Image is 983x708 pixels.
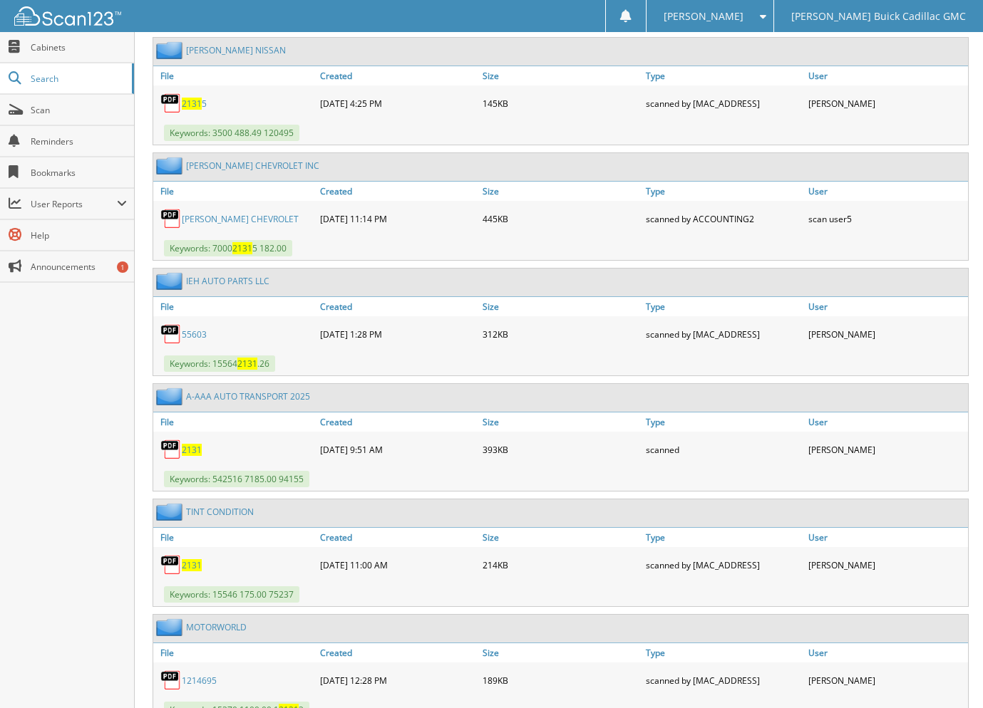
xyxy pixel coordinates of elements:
[14,6,121,26] img: scan123-logo-white.svg
[479,643,642,662] a: Size
[642,89,806,118] div: scanned by [MAC_ADDRESS]
[31,198,117,210] span: User Reports
[805,528,968,547] a: User
[186,390,310,402] a: A-AAA AUTO TRANSPORT 2025
[31,104,127,116] span: Scan
[182,444,202,456] a: 2131
[182,98,207,110] a: 21315
[182,98,202,110] span: 2131
[156,387,186,405] img: folder2.png
[182,675,217,687] a: 1214695
[316,89,480,118] div: [DATE] 4:25 PM
[479,204,642,233] div: 445KB
[232,242,252,254] span: 2131
[156,41,186,59] img: folder2.png
[316,643,480,662] a: Created
[160,323,182,345] img: PDF.png
[31,261,127,273] span: Announcements
[479,66,642,85] a: Size
[642,297,806,316] a: Type
[805,435,968,464] div: [PERSON_NAME]
[316,204,480,233] div: [DATE] 11:14 PM
[31,73,125,85] span: Search
[316,551,480,579] div: [DATE] 11:00 AM
[153,182,316,201] a: File
[153,297,316,316] a: File
[805,412,968,432] a: User
[153,66,316,85] a: File
[164,471,309,487] span: Keywords: 542516 7185.00 94155
[316,435,480,464] div: [DATE] 9:51 AM
[664,12,743,21] span: [PERSON_NAME]
[182,213,299,225] a: [PERSON_NAME] CHEVROLET
[316,528,480,547] a: Created
[316,182,480,201] a: Created
[479,182,642,201] a: Size
[805,89,968,118] div: [PERSON_NAME]
[31,135,127,147] span: Reminders
[479,435,642,464] div: 393KB
[479,412,642,432] a: Size
[316,297,480,316] a: Created
[182,328,207,340] a: 55603
[237,358,257,370] span: 2131
[805,666,968,694] div: [PERSON_NAME]
[316,666,480,694] div: [DATE] 12:28 PM
[316,320,480,348] div: [DATE] 1:28 PM
[805,66,968,85] a: User
[642,320,806,348] div: scanned by [MAC_ADDRESS]
[642,528,806,547] a: Type
[479,528,642,547] a: Size
[642,204,806,233] div: scanned by ACCOUNTING2
[156,618,186,636] img: folder2.png
[31,167,127,179] span: Bookmarks
[479,666,642,694] div: 189KB
[805,551,968,579] div: [PERSON_NAME]
[479,297,642,316] a: Size
[186,160,319,172] a: [PERSON_NAME] CHEVROLET INC
[156,157,186,175] img: folder2.png
[164,240,292,256] span: Keywords: 7000 5 182.00
[805,320,968,348] div: [PERSON_NAME]
[156,503,186,521] img: folder2.png
[186,506,254,518] a: TINT CONDITION
[31,41,127,53] span: Cabinets
[642,182,806,201] a: Type
[479,551,642,579] div: 214KB
[642,643,806,662] a: Type
[805,297,968,316] a: User
[182,559,202,571] a: 2131
[160,208,182,229] img: PDF.png
[479,320,642,348] div: 312KB
[316,412,480,432] a: Created
[805,182,968,201] a: User
[164,125,299,141] span: Keywords: 3500 488.49 120495
[642,66,806,85] a: Type
[642,666,806,694] div: scanned by [MAC_ADDRESS]
[805,204,968,233] div: scan user5
[164,355,275,372] span: Keywords: 15564 .26
[117,261,128,273] div: 1
[186,44,286,56] a: [PERSON_NAME] NISSAN
[805,643,968,662] a: User
[316,66,480,85] a: Created
[31,229,127,241] span: Help
[791,12,966,21] span: [PERSON_NAME] Buick Cadillac GMC
[153,528,316,547] a: File
[156,272,186,290] img: folder2.png
[153,643,316,662] a: File
[186,621,247,633] a: MOTORWORLD
[160,93,182,114] img: PDF.png
[642,551,806,579] div: scanned by [MAC_ADDRESS]
[160,670,182,691] img: PDF.png
[164,586,299,603] span: Keywords: 15546 175.00 75237
[479,89,642,118] div: 145KB
[186,275,269,287] a: IEH AUTO PARTS LLC
[642,435,806,464] div: scanned
[160,439,182,460] img: PDF.png
[153,412,316,432] a: File
[642,412,806,432] a: Type
[160,554,182,576] img: PDF.png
